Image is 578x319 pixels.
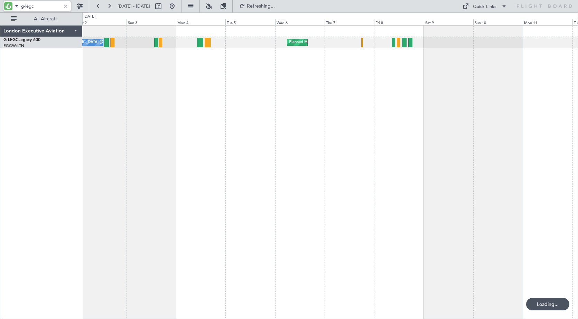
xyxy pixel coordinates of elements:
div: Thu 7 [325,19,374,25]
span: G-LEGC [3,38,18,42]
div: Mon 11 [523,19,572,25]
a: G-LEGCLegacy 600 [3,38,40,42]
div: [DATE] [84,14,95,20]
span: [DATE] - [DATE] [118,3,150,9]
span: Refreshing... [246,4,276,9]
div: Wed 6 [275,19,325,25]
div: Fri 8 [374,19,423,25]
div: Tue 5 [225,19,275,25]
div: Sat 9 [424,19,473,25]
div: Sun 3 [127,19,176,25]
div: Loading... [526,298,569,310]
input: A/C (Reg. or Type) [21,1,61,11]
div: A/C Unavailable [GEOGRAPHIC_DATA] ([GEOGRAPHIC_DATA]) [29,37,141,48]
a: EGGW/LTN [3,43,24,48]
button: Refreshing... [236,1,278,12]
div: Sat 2 [77,19,126,25]
div: Mon 4 [176,19,225,25]
span: All Aircraft [18,17,73,21]
div: Sun 10 [473,19,523,25]
button: All Aircraft [8,13,75,25]
div: Planned Maint [GEOGRAPHIC_DATA] ([GEOGRAPHIC_DATA]) [289,37,398,48]
button: Quick Links [459,1,510,12]
div: Quick Links [473,3,496,10]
